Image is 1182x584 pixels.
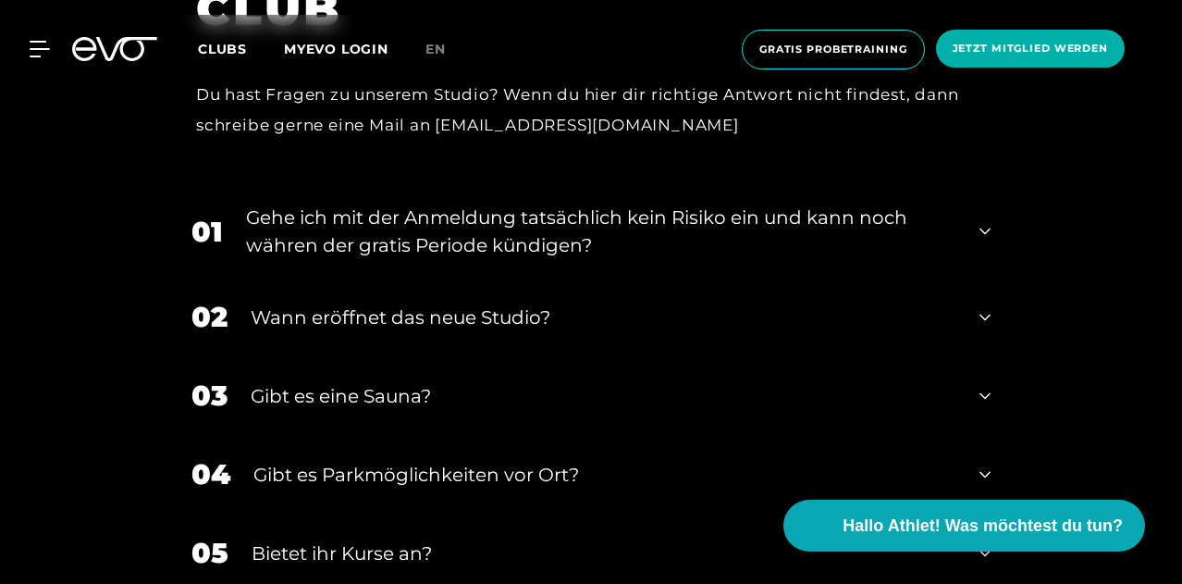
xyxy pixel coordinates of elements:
a: MYEVO LOGIN [284,41,388,57]
span: Clubs [198,41,247,57]
span: Jetzt Mitglied werden [953,41,1108,56]
div: Bietet ihr Kurse an? [252,540,956,567]
div: 04 [191,454,230,495]
div: Du hast Fragen zu unserem Studio? Wenn du hier dir richtige Antwort nicht findest, dann schreibe ... [196,80,963,140]
div: 03 [191,375,228,416]
div: Gehe ich mit der Anmeldung tatsächlich kein Risiko ein und kann noch währen der gratis Periode kü... [246,204,956,259]
button: Hallo Athlet! Was möchtest du tun? [783,500,1145,552]
div: Gibt es eine Sauna? [251,382,956,410]
a: en [425,39,468,60]
div: 01 [191,211,223,253]
div: 05 [191,532,228,574]
span: en [425,41,446,57]
span: Gratis Probetraining [759,42,907,57]
div: 02 [191,296,228,338]
a: Clubs [198,40,284,57]
span: Hallo Athlet! Was möchtest du tun? [843,514,1123,539]
a: Gratis Probetraining [736,30,930,69]
div: Wann eröffnet das neue Studio? [251,304,956,331]
div: Gibt es Parkmöglichkeiten vor Ort? [253,461,956,489]
a: Jetzt Mitglied werden [930,30,1130,69]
